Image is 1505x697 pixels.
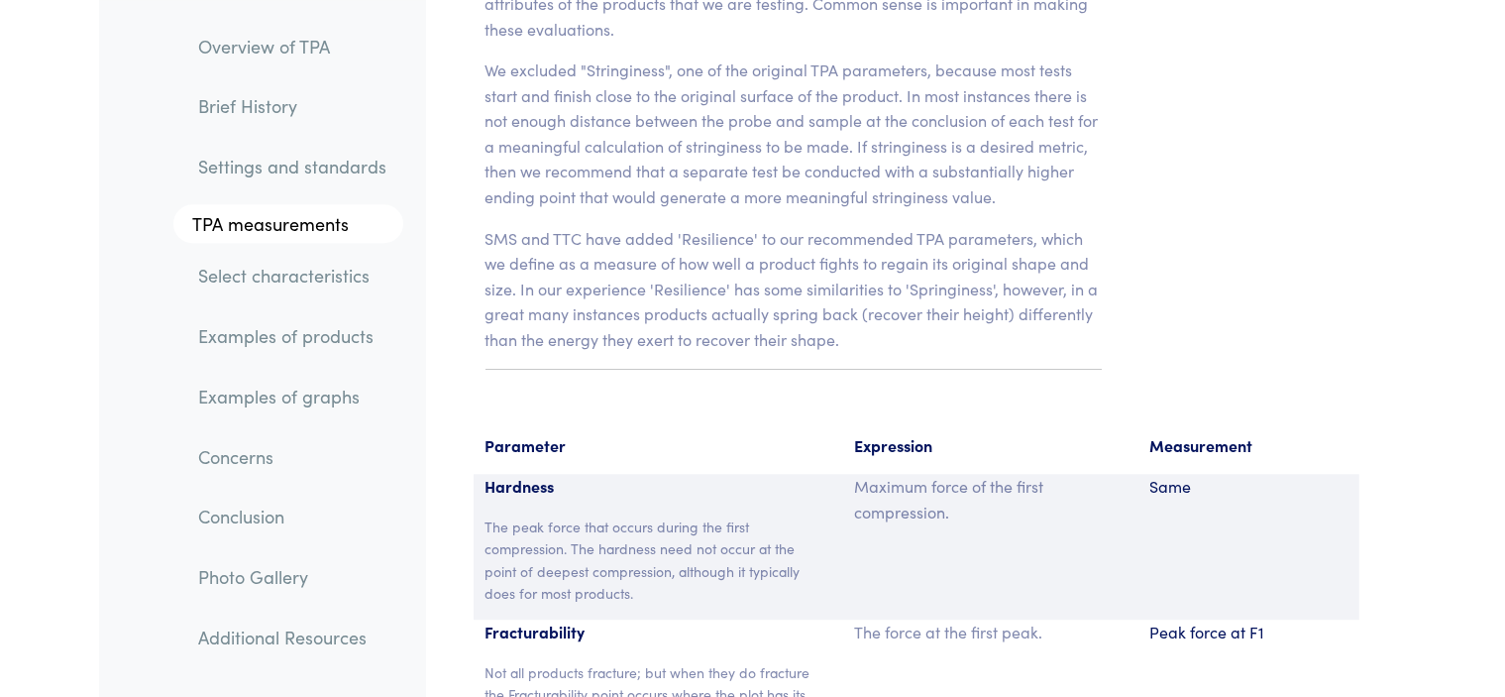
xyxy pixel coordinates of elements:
a: Additional Resources [183,615,403,660]
a: Concerns [183,434,403,480]
a: Select characteristics [183,254,403,299]
p: Same [1149,474,1347,500]
a: Examples of graphs [183,374,403,419]
p: Peak force at F1 [1149,620,1347,645]
p: Maximum force of the first compression. [854,474,1126,524]
p: The peak force that occurs during the first compression. The hardness need not occur at the point... [485,516,831,605]
a: Brief History [183,84,403,130]
p: Hardness [485,474,831,500]
p: We excluded "Stringiness", one of the original TPA parameters, because most tests start and finis... [485,58,1103,210]
p: The force at the first peak. [854,620,1126,645]
p: Expression [854,433,1126,459]
a: Conclusion [183,495,403,540]
p: SMS and TTC have added 'Resilience' to our recommended TPA parameters, which we define as a measu... [485,226,1103,353]
p: Parameter [485,433,831,459]
a: TPA measurements [173,204,403,244]
p: Fracturability [485,620,831,645]
p: Measurement [1149,433,1347,459]
a: Photo Gallery [183,554,403,600]
a: Examples of products [183,314,403,360]
a: Overview of TPA [183,24,403,69]
a: Settings and standards [183,144,403,189]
